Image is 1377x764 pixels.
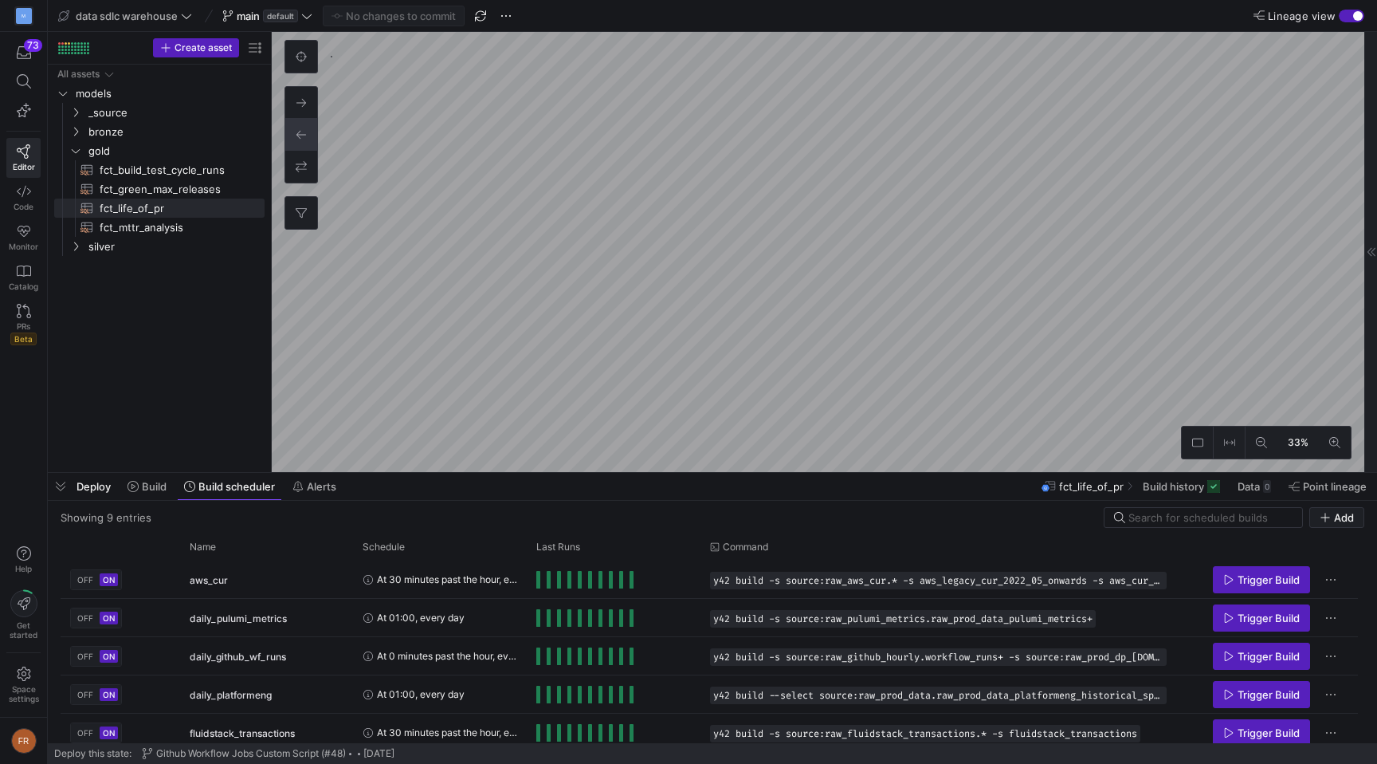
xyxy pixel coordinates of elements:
[11,728,37,754] div: FR
[76,85,262,103] span: models
[190,541,216,553] span: Name
[54,218,265,237] a: fct_mttr_analysis​​​​​​​​​​
[16,8,32,24] div: M
[377,561,517,598] span: At 30 minutes past the hour, every 2 hours, every day
[14,202,33,211] span: Code
[61,714,1358,752] div: Press SPACE to select this row.
[377,637,517,675] span: At 0 minutes past the hour, every 2 hours, every day
[138,744,398,763] button: Github Workflow Jobs Custom Script (#48)[DATE]
[61,561,1358,599] div: Press SPACE to select this row.
[1238,612,1300,624] span: Trigger Build
[1268,10,1336,22] span: Lineage view
[77,575,93,585] span: OFF
[54,179,265,199] a: fct_green_max_releases​​​​​​​​​​
[363,541,405,553] span: Schedule
[54,160,265,179] div: Press SPACE to select this row.
[1263,480,1271,493] div: 0
[103,575,115,585] span: ON
[54,122,265,141] div: Press SPACE to select this row.
[190,561,228,599] span: aws_cur
[713,690,1163,701] span: y42 build --select source:raw_prod_data.raw_prod_data_platformeng_historical_spend_materialized+ ...
[153,38,239,57] button: Create asset
[77,690,93,699] span: OFF
[190,676,272,714] span: daily_platformeng
[77,613,93,623] span: OFF
[1143,480,1204,493] span: Build history
[6,138,41,178] a: Editor
[1309,507,1364,528] button: Add
[6,38,41,67] button: 73
[54,199,265,218] a: fct_life_of_pr​​​​​​​​​​
[76,10,178,22] span: data sdlc warehouse
[1136,473,1227,500] button: Build history
[103,613,115,623] span: ON
[61,511,151,524] div: Showing 9 entries
[142,480,167,493] span: Build
[103,728,115,738] span: ON
[54,748,131,759] span: Deploy this state:
[10,620,37,640] span: Get started
[77,728,93,738] span: OFF
[1238,650,1300,663] span: Trigger Build
[17,321,30,331] span: PRs
[24,39,42,52] div: 73
[1281,473,1374,500] button: Point lineage
[363,748,394,759] span: [DATE]
[6,297,41,352] a: PRsBeta
[536,541,580,553] span: Last Runs
[6,218,41,258] a: Monitor
[54,103,265,122] div: Press SPACE to select this row.
[713,575,1163,586] span: y42 build -s source:raw_aws_cur.* -s aws_legacy_cur_2022_05_onwards -s aws_cur_2023_10_onwards -s...
[6,724,41,758] button: FR
[1238,480,1260,493] span: Data
[6,2,41,30] a: M
[1285,434,1312,451] span: 33%
[6,584,41,646] button: Getstarted
[13,162,35,171] span: Editor
[103,690,115,699] span: ON
[61,675,1358,714] div: Press SPACE to select this row.
[713,652,1163,663] span: y42 build -s source:raw_github_hourly.workflow_runs+ -s source:raw_prod_dp_[DOMAIN_NAME]_sdlc_war...
[54,160,265,179] a: fct_build_test_cycle_runs​​​​​​​​​​
[77,652,93,661] span: OFF
[9,684,39,703] span: Space settings
[10,333,37,345] span: Beta
[190,600,287,637] span: daily_pulumi_metrics
[377,675,465,713] span: At 01:00, every day
[6,258,41,297] a: Catalog
[88,104,262,122] span: _source
[175,42,232,53] span: Create asset
[1238,688,1300,701] span: Trigger Build
[54,237,265,256] div: Press SPACE to select this row.
[1303,480,1367,493] span: Point lineage
[54,199,265,218] div: Press SPACE to select this row.
[1238,727,1300,739] span: Trigger Build
[54,141,265,160] div: Press SPACE to select this row.
[237,10,260,22] span: main
[1059,480,1124,493] span: fct_life_of_pr
[307,480,336,493] span: Alerts
[54,218,265,237] div: Press SPACE to select this row.
[198,480,275,493] span: Build scheduler
[218,6,316,26] button: maindefault
[88,238,262,256] span: silver
[54,65,265,84] div: Press SPACE to select this row.
[285,473,343,500] button: Alerts
[1238,573,1300,586] span: Trigger Build
[88,142,262,160] span: gold
[156,748,346,759] span: Github Workflow Jobs Custom Script (#48)
[1213,643,1310,670] button: Trigger Build
[54,6,196,26] button: data sdlc warehouse
[14,564,33,573] span: Help
[190,638,286,675] span: daily_github_wf_runs
[61,637,1358,675] div: Press SPACE to select this row.
[57,69,100,80] div: All assets
[263,10,298,22] span: default
[713,728,1137,739] span: y42 build -s source:raw_fluidstack_transactions.* -s fluidstack_transactions
[6,660,41,711] a: Spacesettings
[377,714,517,751] span: At 30 minutes past the hour, every 2 hours, every day
[6,539,41,581] button: Help
[1213,681,1310,708] button: Trigger Build
[100,161,246,179] span: fct_build_test_cycle_runs​​​​​​​​​​
[1277,427,1319,459] button: 33%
